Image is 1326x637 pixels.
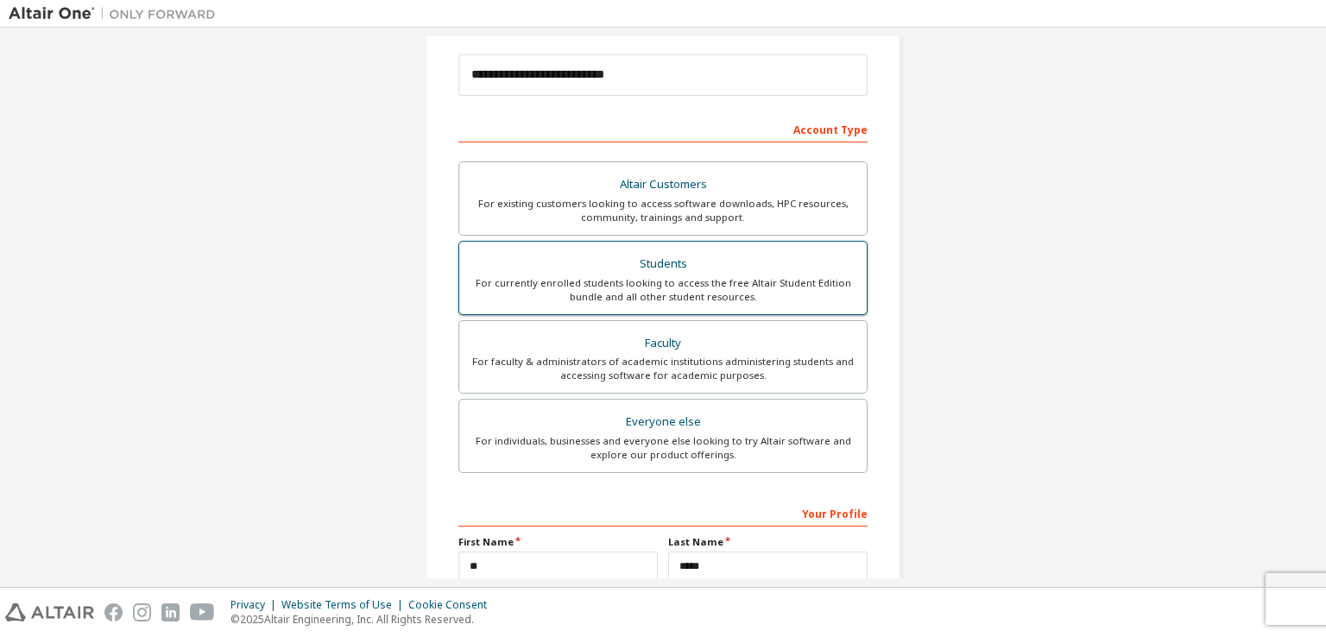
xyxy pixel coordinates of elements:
div: Faculty [470,331,856,356]
img: Altair One [9,5,224,22]
img: altair_logo.svg [5,603,94,621]
div: Account Type [458,115,868,142]
div: Cookie Consent [408,598,497,612]
img: facebook.svg [104,603,123,621]
div: Altair Customers [470,173,856,197]
label: First Name [458,535,658,549]
div: Privacy [230,598,281,612]
p: © 2025 Altair Engineering, Inc. All Rights Reserved. [230,612,497,627]
img: instagram.svg [133,603,151,621]
div: Your Profile [458,499,868,527]
div: Everyone else [470,410,856,434]
img: youtube.svg [190,603,215,621]
div: Website Terms of Use [281,598,408,612]
div: For existing customers looking to access software downloads, HPC resources, community, trainings ... [470,197,856,224]
div: For faculty & administrators of academic institutions administering students and accessing softwa... [470,355,856,382]
div: Students [470,252,856,276]
div: For currently enrolled students looking to access the free Altair Student Edition bundle and all ... [470,276,856,304]
img: linkedin.svg [161,603,180,621]
div: For individuals, businesses and everyone else looking to try Altair software and explore our prod... [470,434,856,462]
label: Last Name [668,535,868,549]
